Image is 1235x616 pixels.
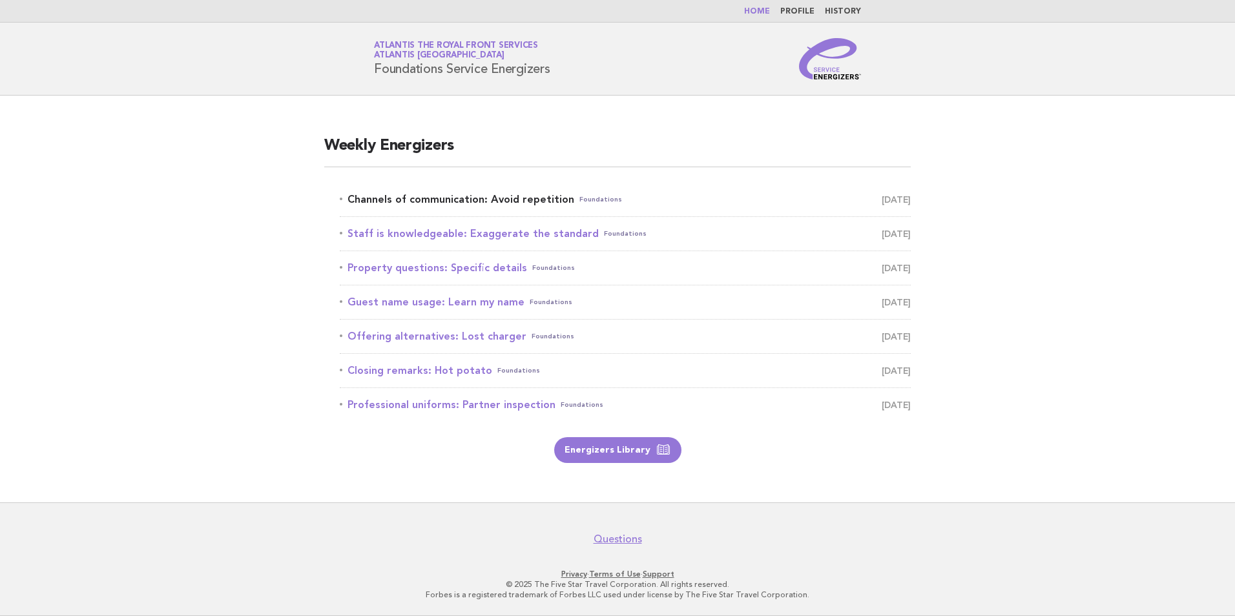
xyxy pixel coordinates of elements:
[589,570,641,579] a: Terms of Use
[579,190,622,209] span: Foundations
[882,362,911,380] span: [DATE]
[222,569,1013,579] p: · ·
[530,293,572,311] span: Foundations
[222,590,1013,600] p: Forbes is a registered trademark of Forbes LLC used under license by The Five Star Travel Corpora...
[532,327,574,345] span: Foundations
[340,327,911,345] a: Offering alternatives: Lost chargerFoundations [DATE]
[374,52,504,60] span: Atlantis [GEOGRAPHIC_DATA]
[340,396,911,414] a: Professional uniforms: Partner inspectionFoundations [DATE]
[825,8,861,15] a: History
[497,362,540,380] span: Foundations
[882,396,911,414] span: [DATE]
[799,38,861,79] img: Service Energizers
[340,259,911,277] a: Property questions: Specific detailsFoundations [DATE]
[374,41,538,59] a: Atlantis The Royal Front ServicesAtlantis [GEOGRAPHIC_DATA]
[340,190,911,209] a: Channels of communication: Avoid repetitionFoundations [DATE]
[532,259,575,277] span: Foundations
[561,570,587,579] a: Privacy
[780,8,815,15] a: Profile
[882,293,911,311] span: [DATE]
[561,396,603,414] span: Foundations
[604,225,647,243] span: Foundations
[374,42,550,76] h1: Foundations Service Energizers
[744,8,770,15] a: Home
[340,362,911,380] a: Closing remarks: Hot potatoFoundations [DATE]
[340,225,911,243] a: Staff is knowledgeable: Exaggerate the standardFoundations [DATE]
[882,190,911,209] span: [DATE]
[882,259,911,277] span: [DATE]
[643,570,674,579] a: Support
[882,327,911,345] span: [DATE]
[222,579,1013,590] p: © 2025 The Five Star Travel Corporation. All rights reserved.
[882,225,911,243] span: [DATE]
[324,136,911,167] h2: Weekly Energizers
[594,533,642,546] a: Questions
[554,437,681,463] a: Energizers Library
[340,293,911,311] a: Guest name usage: Learn my nameFoundations [DATE]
